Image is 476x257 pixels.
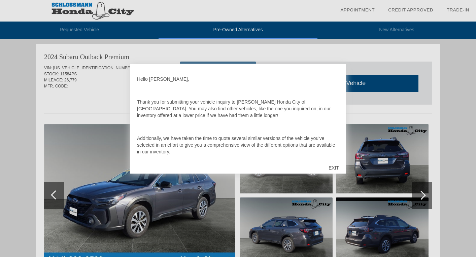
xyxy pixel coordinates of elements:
p: Thank you for submitting your vehicle inquiry to [PERSON_NAME] Honda City of [GEOGRAPHIC_DATA]. Y... [137,99,339,119]
div: EXIT [322,158,346,178]
a: Appointment [340,7,375,12]
p: Additionally, we have taken the time to quote several similar versions of the vehicle you've sele... [137,135,339,155]
p: Hello [PERSON_NAME], [137,76,339,82]
a: Trade-In [447,7,469,12]
a: Credit Approved [388,7,433,12]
